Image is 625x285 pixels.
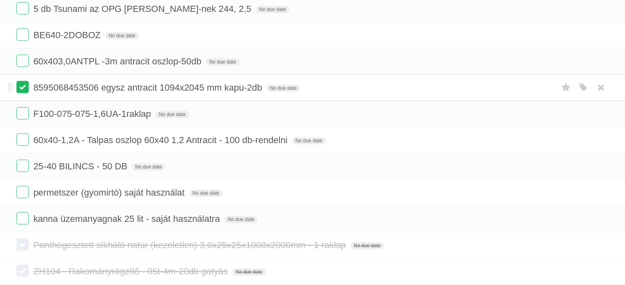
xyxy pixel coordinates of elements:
span: No due date [189,189,222,197]
span: No due date [232,268,265,276]
span: No due date [155,111,189,118]
label: Done [16,160,29,172]
span: ZH104 - Rakományrögzítő - 05t-4m-20db gatyás [33,266,230,276]
span: 25-40 BILINCS - 50 DB [33,161,129,171]
span: 5 db Tsunami az OPG [PERSON_NAME]-nek 244, 2,5 [33,4,253,14]
span: 60x403,0ANTPL -3m antracit oszlop-50db [33,56,203,66]
span: permetszer (gyomirtó) saját használat [33,187,187,198]
span: No due date [267,84,300,92]
label: Done [16,238,29,251]
label: Done [16,81,29,93]
span: 60x40-1,2A - Talpas oszlop 60x40 1,2 Antracit - 100 db-rendelni [33,135,289,145]
span: Ponthegesztett síkháló natúr (kezeletlen) 3,0x25x25x1000x2000mm - 1 raklap [33,240,348,250]
label: Done [16,28,29,41]
span: No due date [206,58,239,66]
label: Star task [558,81,574,94]
span: No due date [351,242,384,249]
label: Done [16,2,29,14]
span: BE640-2DOBOZ [33,30,103,40]
label: Done [16,107,29,119]
span: No due date [292,137,325,144]
label: Done [16,186,29,198]
label: Done [16,55,29,67]
span: No due date [224,216,258,223]
label: Done [16,264,29,277]
span: No due date [256,6,289,13]
span: No due date [132,163,165,171]
span: No due date [105,32,138,39]
span: kanna üzemanyagnak 25 lit - saját használatra [33,214,222,224]
span: F100-075-075-1,6UA-1raklap [33,109,153,119]
span: 8595068453506 egysz antracit 1094x2045 mm kapu-2db [33,82,264,93]
label: Done [16,133,29,146]
label: Done [16,212,29,224]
